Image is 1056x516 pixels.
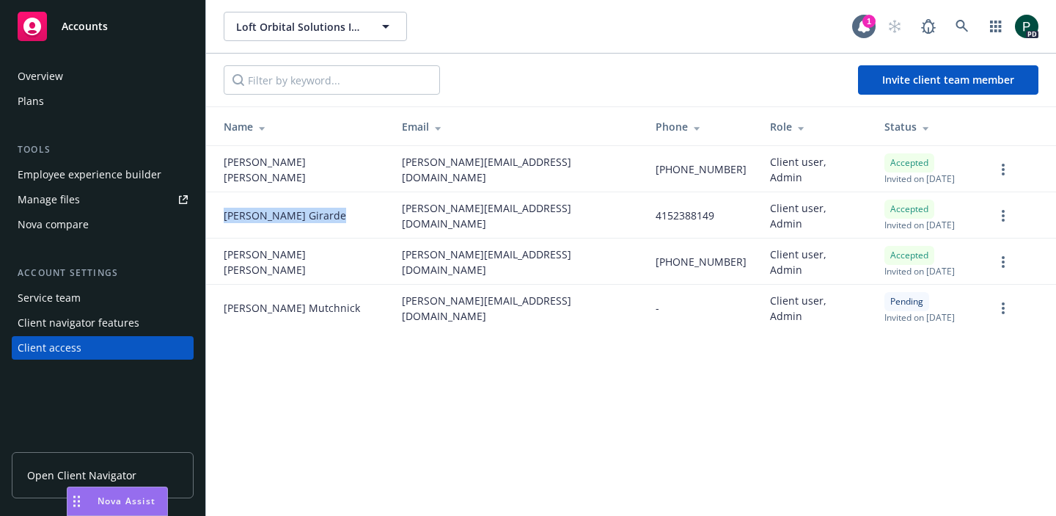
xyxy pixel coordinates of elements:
div: Email [402,119,632,134]
span: [PERSON_NAME] [PERSON_NAME] [224,247,378,277]
span: - [656,300,659,316]
span: Accepted [890,249,928,262]
span: Accepted [890,156,928,170]
button: Loft Orbital Solutions Inc. [224,12,407,41]
span: [PERSON_NAME] Girarde [224,208,346,223]
a: Client navigator features [12,311,194,335]
span: Nova Assist [98,495,155,507]
a: more [994,207,1012,225]
button: Nova Assist [67,487,168,516]
span: [PERSON_NAME][EMAIL_ADDRESS][DOMAIN_NAME] [402,154,632,185]
span: [PERSON_NAME][EMAIL_ADDRESS][DOMAIN_NAME] [402,200,632,231]
a: Nova compare [12,213,194,236]
div: 1 [862,15,876,28]
span: Invited on [DATE] [884,265,955,277]
input: Filter by keyword... [224,65,440,95]
div: Name [224,119,378,134]
img: photo [1015,15,1038,38]
div: Tools [12,142,194,157]
div: Phone [656,119,747,134]
a: Search [947,12,977,41]
a: Manage files [12,188,194,211]
a: Overview [12,65,194,88]
span: Accepted [890,203,928,216]
div: Drag to move [67,487,86,515]
div: Role [770,119,861,134]
div: Employee experience builder [18,163,161,186]
div: Client access [18,336,81,360]
span: Client user, Admin [770,154,861,185]
a: Employee experience builder [12,163,194,186]
a: Report a Bug [914,12,943,41]
button: Invite client team member [858,65,1038,95]
span: [PHONE_NUMBER] [656,254,747,269]
span: 4152388149 [656,208,714,223]
span: Accounts [62,21,108,32]
div: Account settings [12,266,194,280]
span: [PHONE_NUMBER] [656,161,747,177]
div: Client navigator features [18,311,139,335]
a: more [994,253,1012,271]
a: Plans [12,90,194,113]
a: more [994,161,1012,178]
span: [PERSON_NAME] Mutchnick [224,300,360,316]
span: [PERSON_NAME] [PERSON_NAME] [224,154,378,185]
span: Invited on [DATE] [884,219,955,231]
a: Client access [12,336,194,360]
a: Start snowing [880,12,909,41]
span: [PERSON_NAME][EMAIL_ADDRESS][DOMAIN_NAME] [402,247,632,277]
span: Client user, Admin [770,200,861,231]
span: Client user, Admin [770,247,861,277]
div: Service team [18,286,81,310]
a: Accounts [12,6,194,47]
span: Open Client Navigator [27,468,136,483]
span: Client user, Admin [770,293,861,324]
div: Status [884,119,971,134]
div: Nova compare [18,213,89,236]
div: Overview [18,65,63,88]
div: Manage files [18,188,80,211]
a: Service team [12,286,194,310]
span: Invite client team member [882,73,1014,87]
span: [PERSON_NAME][EMAIL_ADDRESS][DOMAIN_NAME] [402,293,632,324]
span: Invited on [DATE] [884,172,955,185]
span: Pending [890,295,923,308]
a: more [994,299,1012,317]
span: Invited on [DATE] [884,311,955,324]
a: Switch app [981,12,1011,41]
span: Loft Orbital Solutions Inc. [236,19,363,34]
div: Plans [18,90,44,113]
